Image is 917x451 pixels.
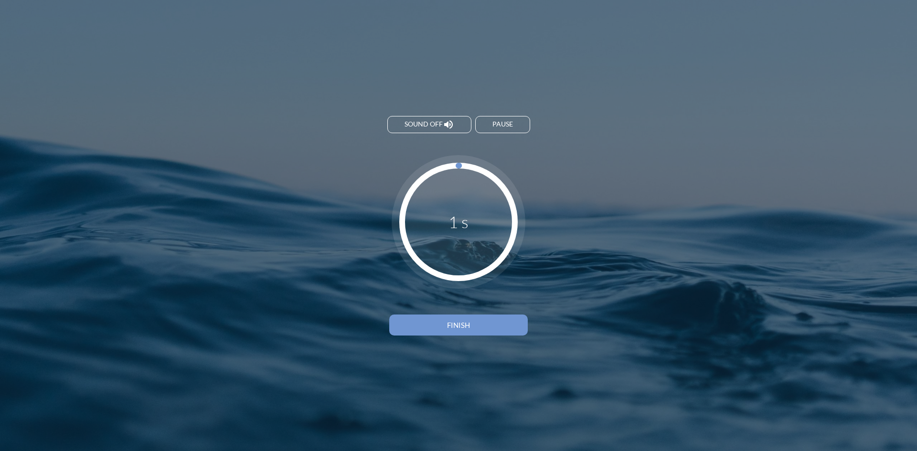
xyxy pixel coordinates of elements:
[406,321,511,329] div: Finish
[448,212,469,231] div: 1 s
[389,315,528,336] button: Finish
[405,120,443,128] span: Sound off
[443,119,454,130] i: volume_up
[475,116,530,133] button: Pause
[492,120,513,128] div: Pause
[387,116,471,133] button: Sound off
